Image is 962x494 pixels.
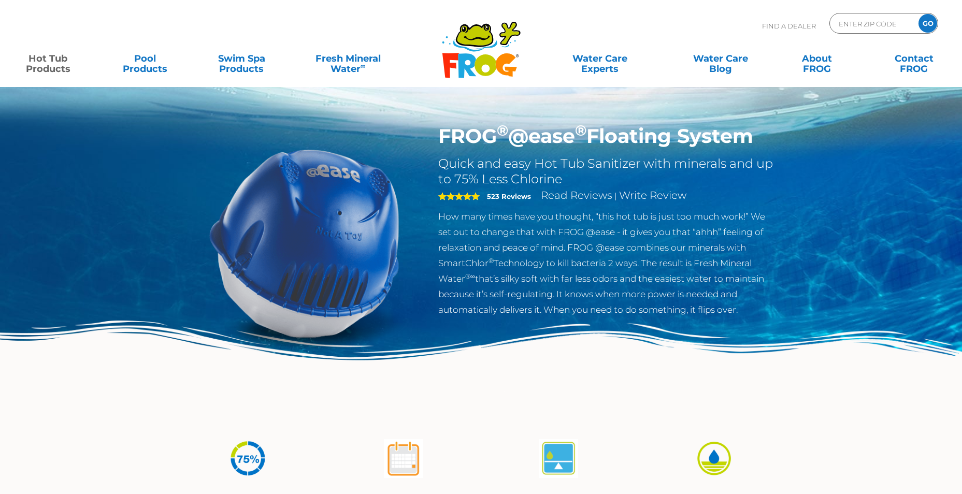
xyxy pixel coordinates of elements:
input: Zip Code Form [838,16,908,31]
h1: FROG @ease Floating System [438,124,777,148]
img: atease-icon-shock-once [384,439,423,478]
a: ContactFROG [877,48,952,69]
a: PoolProducts [107,48,182,69]
sup: ® [497,121,508,139]
span: 5 [438,192,480,200]
a: Fresh MineralWater∞ [301,48,395,69]
a: Hot TubProducts [10,48,85,69]
sup: ∞ [361,62,366,70]
img: icon-atease-easy-on [695,439,734,478]
h2: Quick and easy Hot Tub Sanitizer with minerals and up to 75% Less Chlorine [438,156,777,187]
sup: ®∞ [465,272,475,280]
a: Swim SpaProducts [204,48,279,69]
sup: ® [489,257,494,265]
a: Write Review [619,189,686,201]
a: AboutFROG [780,48,855,69]
p: How many times have you thought, “this hot tub is just too much work!” We set out to change that ... [438,209,777,317]
img: atease-icon-self-regulates [539,439,578,478]
input: GO [918,14,937,33]
a: Read Reviews [541,189,612,201]
a: Water CareExperts [539,48,661,69]
img: icon-atease-75percent-less [228,439,267,478]
a: Water CareBlog [683,48,758,69]
strong: 523 Reviews [487,192,531,200]
img: hot-tub-product-atease-system.png [186,124,423,361]
p: Find A Dealer [762,13,816,39]
sup: ® [575,121,586,139]
span: | [614,191,617,201]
